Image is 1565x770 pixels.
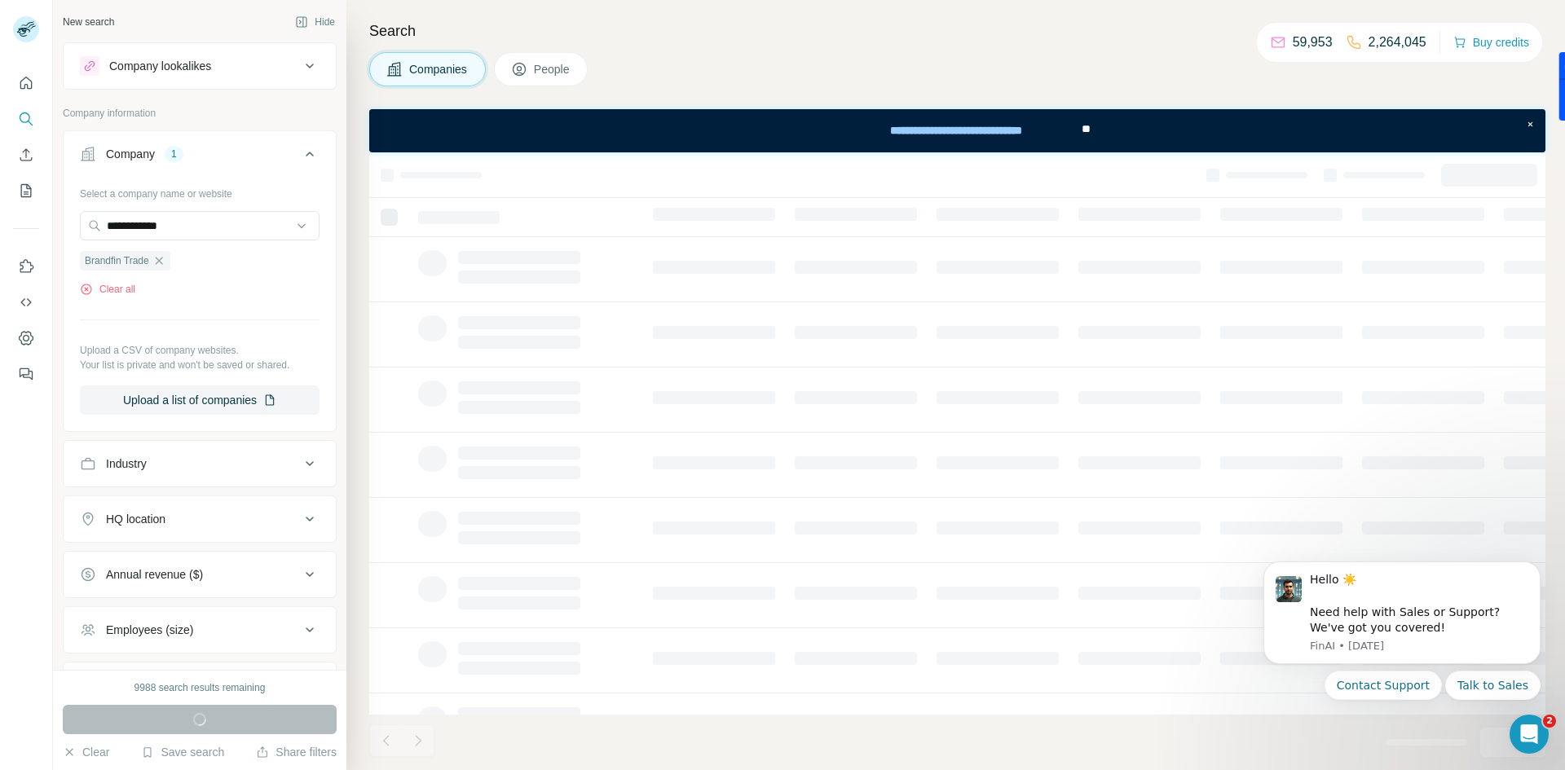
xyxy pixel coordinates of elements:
div: Company lookalikes [109,58,211,74]
button: Search [13,104,39,134]
iframe: Banner [369,109,1545,152]
button: Industry [64,444,336,483]
button: Dashboard [13,323,39,353]
div: New search [63,15,114,29]
button: Annual revenue ($) [64,555,336,594]
button: Buy credits [1453,31,1529,54]
button: My lists [13,176,39,205]
button: Use Surfe on LinkedIn [13,252,39,281]
button: Enrich CSV [13,140,39,169]
button: Clear all [80,282,135,297]
span: Brandfin Trade [85,253,149,268]
button: Company1 [64,134,336,180]
button: Quick start [13,68,39,98]
button: Employees (size) [64,610,336,649]
span: Companies [409,61,469,77]
div: Select a company name or website [80,180,320,201]
button: Use Surfe API [13,288,39,317]
button: Save search [141,744,224,760]
button: Share filters [256,744,337,760]
button: Company lookalikes [64,46,336,86]
h4: Search [369,20,1545,42]
p: Company information [63,106,337,121]
button: Technologies [64,666,336,705]
p: 2,264,045 [1369,33,1426,52]
div: Annual revenue ($) [106,566,203,583]
div: 1 [165,147,183,161]
iframe: Intercom notifications message [1239,541,1565,762]
p: Upload a CSV of company websites. [80,343,320,358]
button: Feedback [13,359,39,389]
span: 2 [1543,715,1556,728]
button: Upload a list of companies [80,385,320,415]
div: 9988 search results remaining [134,680,266,695]
div: Company [106,146,155,162]
div: HQ location [106,511,165,527]
span: People [534,61,571,77]
button: Hide [284,10,346,34]
p: Your list is private and won't be saved or shared. [80,358,320,372]
div: Industry [106,455,147,472]
button: Clear [63,744,109,760]
iframe: Intercom live chat [1510,715,1549,754]
div: Employees (size) [106,622,193,638]
button: HQ location [64,499,336,539]
p: 59,953 [1293,33,1333,52]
